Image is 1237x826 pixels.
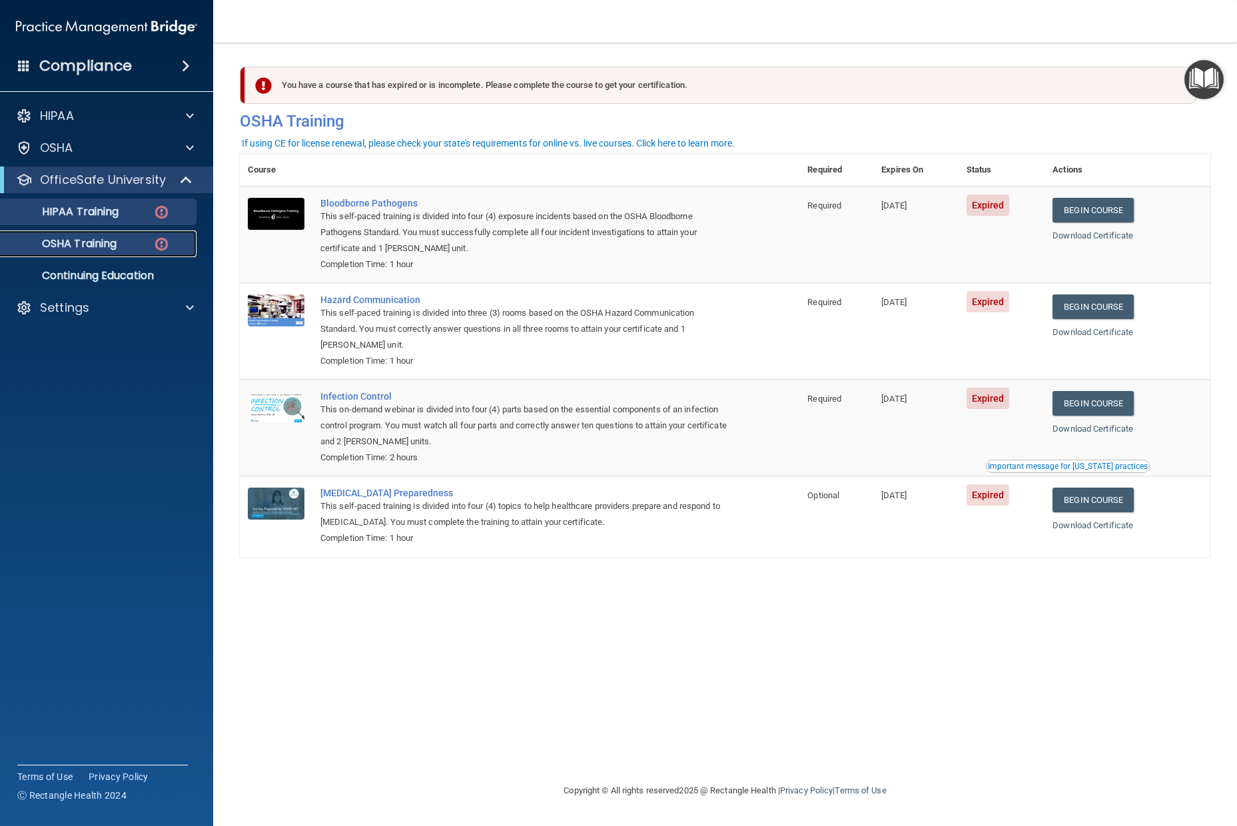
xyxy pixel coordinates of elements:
div: Completion Time: 1 hour [320,256,733,272]
a: HIPAA [16,108,194,124]
a: Terms of Use [835,785,886,795]
span: [DATE] [881,394,907,404]
p: Settings [40,300,89,316]
th: Required [799,154,873,187]
a: Privacy Policy [89,770,149,783]
h4: Compliance [39,57,132,75]
span: [DATE] [881,201,907,210]
span: [DATE] [881,297,907,307]
div: This self-paced training is divided into three (3) rooms based on the OSHA Hazard Communication S... [320,305,733,353]
a: Begin Course [1052,391,1134,416]
span: Expired [967,388,1010,409]
p: OfficeSafe University [40,172,166,188]
span: [DATE] [881,490,907,500]
th: Status [959,154,1045,187]
p: OSHA Training [9,237,117,250]
a: Hazard Communication [320,294,733,305]
a: Begin Course [1052,294,1134,319]
a: Download Certificate [1052,327,1133,337]
a: [MEDICAL_DATA] Preparedness [320,488,733,498]
div: This on-demand webinar is divided into four (4) parts based on the essential components of an inf... [320,402,733,450]
div: This self-paced training is divided into four (4) exposure incidents based on the OSHA Bloodborne... [320,208,733,256]
div: Completion Time: 1 hour [320,530,733,546]
span: Required [807,297,841,307]
a: Terms of Use [17,770,73,783]
img: PMB logo [16,14,197,41]
div: Copyright © All rights reserved 2025 @ Rectangle Health | | [482,769,969,812]
th: Course [240,154,312,187]
p: OSHA [40,140,73,156]
th: Actions [1044,154,1210,187]
th: Expires On [873,154,958,187]
a: OfficeSafe University [16,172,193,188]
div: Completion Time: 1 hour [320,353,733,369]
p: HIPAA Training [9,205,119,218]
div: You have a course that has expired or is incomplete. Please complete the course to get your certi... [245,67,1196,104]
div: This self-paced training is divided into four (4) topics to help healthcare providers prepare and... [320,498,733,530]
a: Download Certificate [1052,230,1133,240]
a: Infection Control [320,391,733,402]
div: If using CE for license renewal, please check your state's requirements for online vs. live cours... [242,139,735,148]
span: Expired [967,484,1010,506]
div: Important message for [US_STATE] practices [988,462,1148,470]
span: Optional [807,490,839,500]
p: Continuing Education [9,269,191,282]
span: Expired [967,291,1010,312]
a: Privacy Policy [780,785,833,795]
a: Bloodborne Pathogens [320,198,733,208]
h4: OSHA Training [240,112,1210,131]
button: Open Resource Center [1184,60,1224,99]
a: Settings [16,300,194,316]
span: Required [807,394,841,404]
span: Expired [967,195,1010,216]
img: danger-circle.6113f641.png [153,236,170,252]
a: Download Certificate [1052,520,1133,530]
a: Download Certificate [1052,424,1133,434]
img: danger-circle.6113f641.png [153,204,170,220]
p: HIPAA [40,108,74,124]
div: Completion Time: 2 hours [320,450,733,466]
a: OSHA [16,140,194,156]
img: exclamation-circle-solid-danger.72ef9ffc.png [255,77,272,94]
span: Ⓒ Rectangle Health 2024 [17,789,127,802]
button: If using CE for license renewal, please check your state's requirements for online vs. live cours... [240,137,737,150]
a: Begin Course [1052,488,1134,512]
a: Begin Course [1052,198,1134,222]
span: Required [807,201,841,210]
button: Read this if you are a dental practitioner in the state of CA [986,460,1150,473]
